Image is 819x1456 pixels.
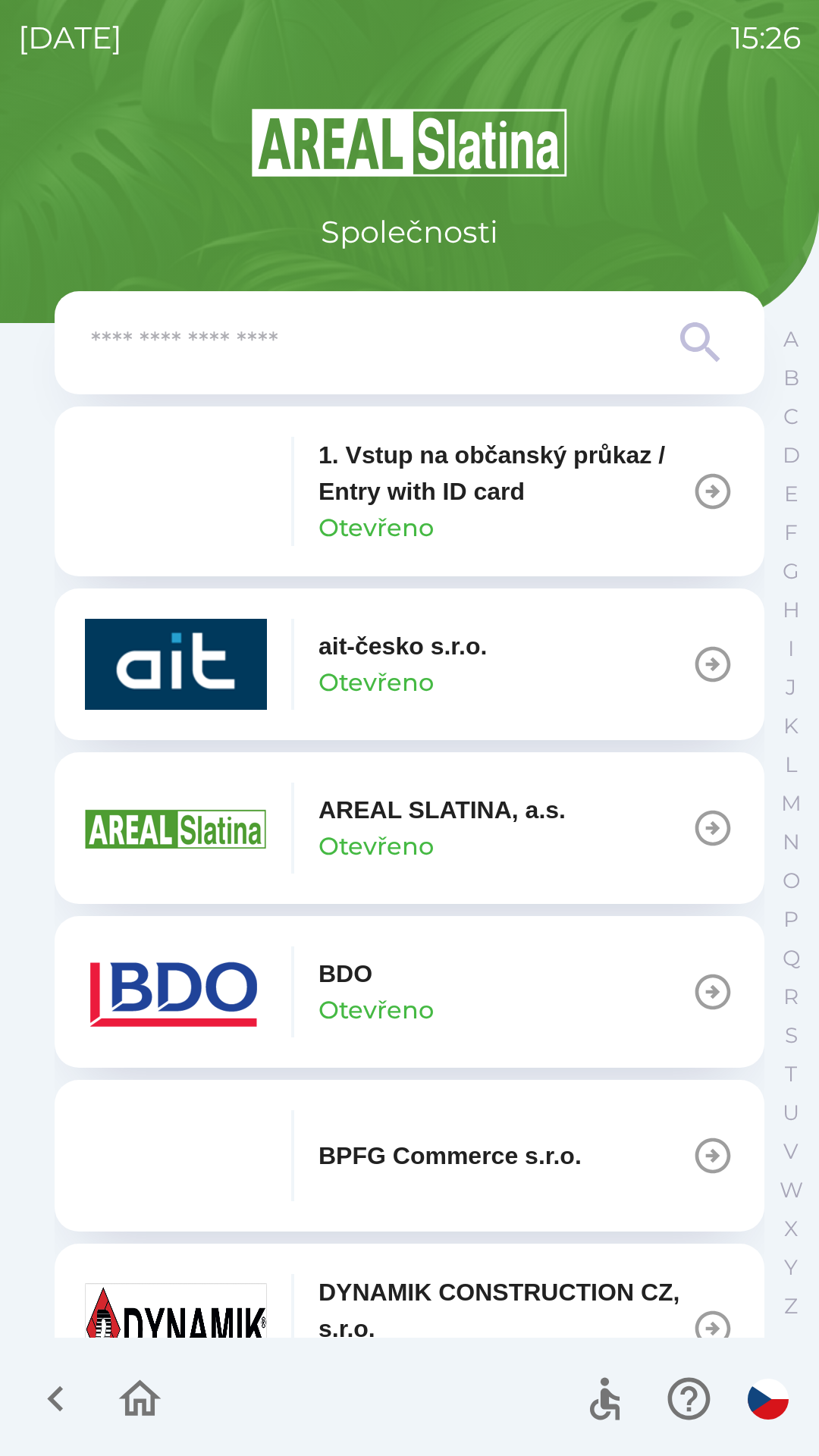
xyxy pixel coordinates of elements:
[783,326,799,353] p: A
[772,629,810,668] button: I
[784,519,798,546] p: F
[318,955,372,992] p: BDO
[772,1132,810,1171] button: V
[731,15,801,61] p: 15:26
[321,209,498,255] p: Společnosti
[772,745,810,784] button: L
[783,1100,799,1126] p: U
[85,1110,267,1201] img: f3b1b367-54a7-43c8-9d7e-84e812667233.png
[85,946,267,1037] img: ae7449ef-04f1-48ed-85b5-e61960c78b50.png
[784,1293,798,1319] p: Z
[772,1248,810,1287] button: Y
[772,823,810,861] button: N
[318,792,566,828] p: AREAL SLATINA, a.s.
[55,752,764,904] button: AREAL SLATINA, a.s.Otevřeno
[772,939,810,977] button: Q
[772,1055,810,1094] button: T
[785,752,797,778] p: L
[772,1287,810,1326] button: Z
[772,436,810,475] button: D
[788,635,794,662] p: I
[85,619,267,710] img: 40b5cfbb-27b1-4737-80dc-99d800fbabba.png
[772,861,810,900] button: O
[55,916,764,1068] button: BDOOtevřeno
[780,1177,803,1203] p: W
[55,1244,764,1414] button: DYNAMIK CONSTRUCTION CZ, s.r.o.Otevřeno
[772,591,810,629] button: H
[772,397,810,436] button: C
[318,1274,692,1347] p: DYNAMIK CONSTRUCTION CZ, s.r.o.
[783,1138,799,1165] p: V
[783,906,799,933] p: P
[318,510,434,546] p: Otevřeno
[772,1210,810,1248] button: X
[772,552,810,591] button: G
[318,992,434,1028] p: Otevřeno
[18,15,122,61] p: [DATE]
[783,984,799,1010] p: R
[55,588,764,740] button: ait-česko s.r.o.Otevřeno
[772,977,810,1016] button: R
[772,784,810,823] button: M
[783,713,799,739] p: K
[85,1283,267,1374] img: 9aa1c191-0426-4a03-845b-4981a011e109.jpeg
[772,513,810,552] button: F
[748,1379,789,1420] img: cs flag
[783,403,799,430] p: C
[318,437,692,510] p: 1. Vstup na občanský průkaz / Entry with ID card
[55,1080,764,1232] button: BPFG Commerce s.r.o.
[783,945,800,971] p: Q
[318,664,434,701] p: Otevřeno
[783,365,799,391] p: B
[318,828,434,864] p: Otevřeno
[784,481,799,507] p: E
[772,359,810,397] button: B
[786,674,796,701] p: J
[772,707,810,745] button: K
[772,900,810,939] button: P
[781,790,802,817] p: M
[783,597,800,623] p: H
[784,1216,798,1242] p: X
[55,406,764,576] button: 1. Vstup na občanský průkaz / Entry with ID cardOtevřeno
[783,868,800,894] p: O
[783,558,799,585] p: G
[772,1094,810,1132] button: U
[785,1061,797,1087] p: T
[772,475,810,513] button: E
[55,106,764,179] img: Logo
[318,628,487,664] p: ait-česko s.r.o.
[783,442,800,469] p: D
[784,1254,798,1281] p: Y
[783,829,800,855] p: N
[772,668,810,707] button: J
[772,1171,810,1210] button: W
[772,1016,810,1055] button: S
[772,320,810,359] button: A
[85,783,267,874] img: aad3f322-fb90-43a2-be23-5ead3ef36ce5.png
[85,446,267,537] img: 93ea42ec-2d1b-4d6e-8f8a-bdbb4610bcc3.png
[785,1022,798,1049] p: S
[318,1137,582,1174] p: BPFG Commerce s.r.o.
